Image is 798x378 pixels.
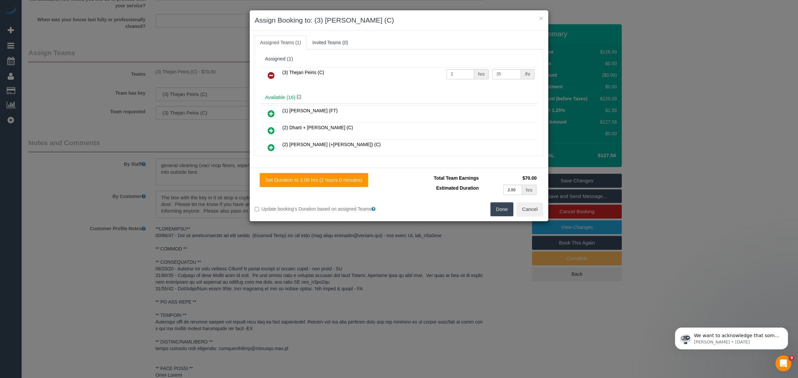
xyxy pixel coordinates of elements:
[282,108,337,113] span: (1) [PERSON_NAME] (FT)
[775,355,791,371] iframe: Intercom live chat
[307,36,353,49] a: Invited Teams (0)
[474,69,489,79] div: hrs
[789,355,794,361] span: 9
[521,69,535,79] div: /hr
[29,19,114,110] span: We want to acknowledge that some users may be experiencing lag or slower performance in our softw...
[436,185,479,191] span: Estimated Duration
[516,202,543,216] button: Cancel
[539,15,543,22] button: ×
[260,173,368,187] button: Set Duration to 2.00 hrs (2 hours 0 minutes)
[404,173,480,183] td: Total Team Earnings
[522,185,537,195] div: hrs
[282,142,381,147] span: (2) [PERSON_NAME] (+[PERSON_NAME]) (C)
[255,15,543,25] h3: Assign Booking to: (3) [PERSON_NAME] (C)
[490,202,514,216] button: Done
[265,56,533,62] div: Assigned (1)
[29,26,115,32] p: Message from Ellie, sent 2d ago
[665,314,798,360] iframe: Intercom notifications message
[282,125,353,130] span: (2) Dharti + [PERSON_NAME] (C)
[282,70,324,75] span: (3) Thejan Peiris (C)
[480,173,538,183] td: $70.00
[265,95,533,100] h4: Available (16)
[255,207,259,211] input: Update booking's Duration based on assigned Teams
[255,36,306,49] a: Assigned Teams (1)
[255,206,394,212] label: Update booking's Duration based on assigned Teams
